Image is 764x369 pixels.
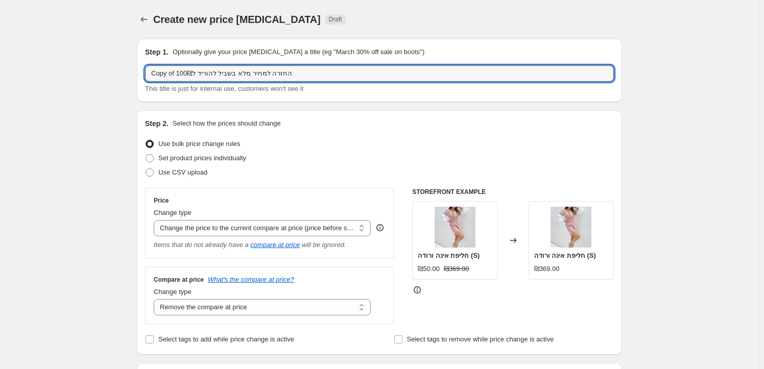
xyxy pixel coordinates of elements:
i: Items that do not already have a [154,241,249,249]
button: Price change jobs [137,12,151,27]
img: 1619700882y82YC_80x.jpg [435,207,475,248]
span: ₪50.00 [418,265,440,273]
span: Use bulk price change rules [158,140,240,147]
span: חליפת אינה ורודה (S) [418,252,480,259]
p: Optionally give your price [MEDICAL_DATA] a title (eg "March 30% off sale on boots") [173,47,424,57]
p: Select how the prices should change [173,118,281,129]
span: Select tags to add while price change is active [158,335,294,343]
span: This title is just for internal use, customers won't see it [145,85,303,92]
h3: Price [154,196,169,205]
span: ₪369.00 [534,265,560,273]
span: Change type [154,209,192,216]
h6: STOREFRONT EXAMPLE [412,188,614,196]
h2: Step 2. [145,118,169,129]
span: Create new price [MEDICAL_DATA] [153,14,321,25]
h3: Compare at price [154,276,204,284]
span: Set product prices individually [158,154,246,162]
span: Change type [154,288,192,296]
i: will be ignored. [302,241,346,249]
input: 30% off holiday sale [145,65,614,82]
span: Select tags to remove while price change is active [407,335,554,343]
button: What's the compare at price? [208,276,294,283]
div: help [375,223,385,233]
span: ₪369.00 [444,265,469,273]
button: compare at price [250,241,300,249]
span: Draft [329,15,342,23]
span: חליפת אינה ורודה (S) [534,252,596,259]
img: 1619700882y82YC_80x.jpg [551,207,591,248]
h2: Step 1. [145,47,169,57]
span: Use CSV upload [158,168,207,176]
